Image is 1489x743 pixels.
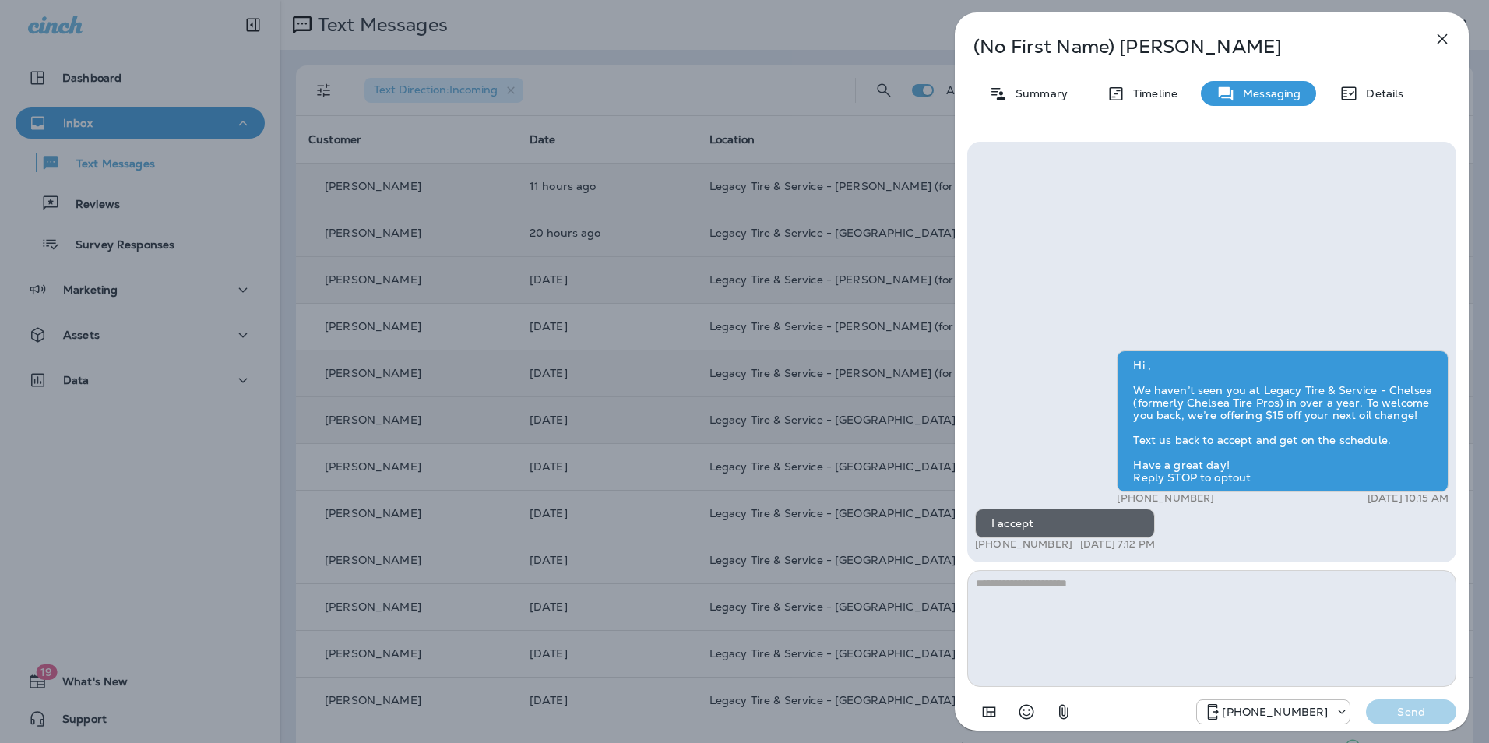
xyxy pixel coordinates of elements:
p: Timeline [1125,87,1177,100]
p: Summary [1008,87,1068,100]
p: Details [1358,87,1403,100]
button: Add in a premade template [973,696,1005,727]
p: [PHONE_NUMBER] [1222,706,1328,718]
p: [DATE] 10:15 AM [1368,492,1449,505]
p: (No First Name) [PERSON_NAME] [973,36,1399,58]
p: [PHONE_NUMBER] [975,538,1072,551]
button: Select an emoji [1011,696,1042,727]
p: Messaging [1235,87,1301,100]
div: I accept [975,509,1155,538]
div: Hi , We haven’t seen you at Legacy Tire & Service - Chelsea (formerly Chelsea Tire Pros) in over ... [1117,350,1449,492]
p: [PHONE_NUMBER] [1117,492,1214,505]
p: [DATE] 7:12 PM [1080,538,1155,551]
div: +1 (205) 606-2088 [1197,703,1350,721]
